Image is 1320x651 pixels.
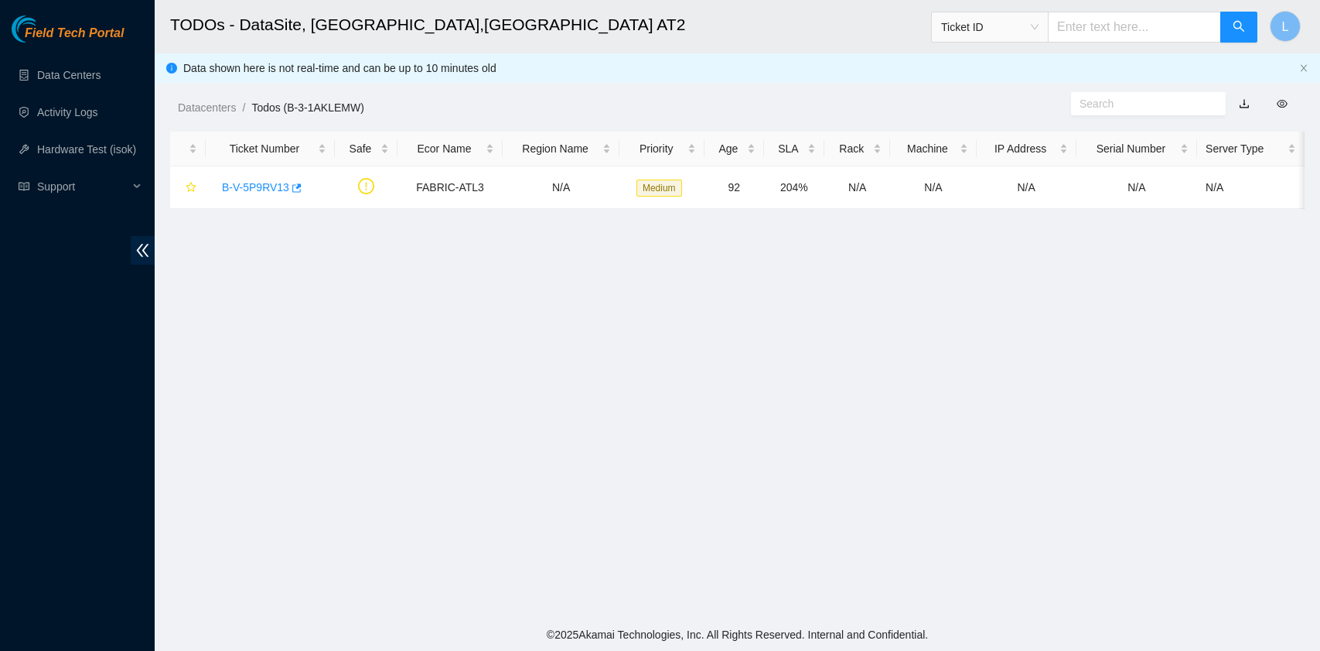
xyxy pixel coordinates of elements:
button: L [1270,11,1301,42]
span: Medium [636,180,682,197]
img: Akamai Technologies [12,15,78,43]
td: 204% [764,166,824,209]
span: search [1233,20,1245,35]
a: B-V-5P9RV13 [222,181,289,194]
a: Activity Logs [37,106,98,118]
span: exclamation-circle [358,178,374,194]
td: N/A [1076,166,1197,209]
a: Data Centers [37,69,101,81]
a: Akamai TechnologiesField Tech Portal [12,28,124,48]
span: star [186,182,196,194]
button: star [179,175,197,200]
span: eye [1277,98,1288,109]
a: Todos (B-3-1AKLEMW) [251,101,363,114]
span: Field Tech Portal [25,26,124,41]
button: search [1220,12,1257,43]
button: close [1299,63,1308,74]
a: Hardware Test (isok) [37,143,136,156]
td: N/A [890,166,976,209]
td: FABRIC-ATL3 [397,166,503,209]
span: Support [37,171,128,202]
span: Ticket ID [941,15,1039,39]
span: read [19,181,29,192]
footer: © 2025 Akamai Technologies, Inc. All Rights Reserved. Internal and Confidential. [155,618,1320,651]
span: double-left [131,236,155,265]
td: N/A [503,166,620,209]
span: / [242,101,245,114]
td: 92 [704,166,764,209]
td: N/A [1197,166,1305,209]
input: Search [1080,95,1205,112]
td: N/A [977,166,1076,209]
span: L [1282,17,1289,36]
input: Enter text here... [1048,12,1221,43]
button: download [1227,91,1261,116]
td: N/A [824,166,890,209]
a: download [1239,98,1250,110]
a: Datacenters [178,101,236,114]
